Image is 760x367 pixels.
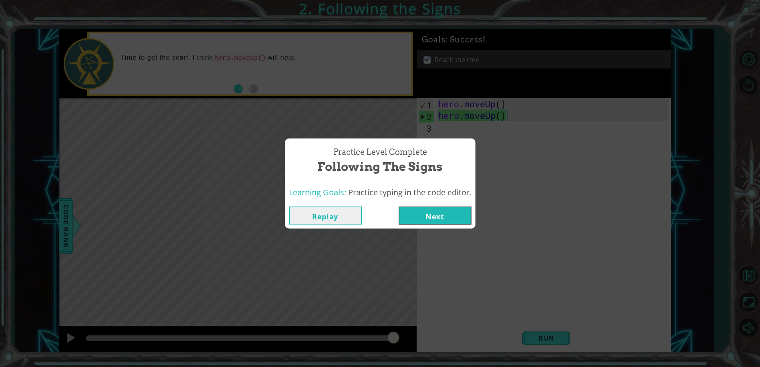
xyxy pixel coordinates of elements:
span: Following the Signs [317,158,443,175]
button: Replay [289,207,362,225]
span: Practice typing in the code editor. [348,187,471,198]
button: Next [399,207,471,225]
span: Practice Level Complete [333,146,427,158]
span: Learning Goals: [289,187,346,198]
